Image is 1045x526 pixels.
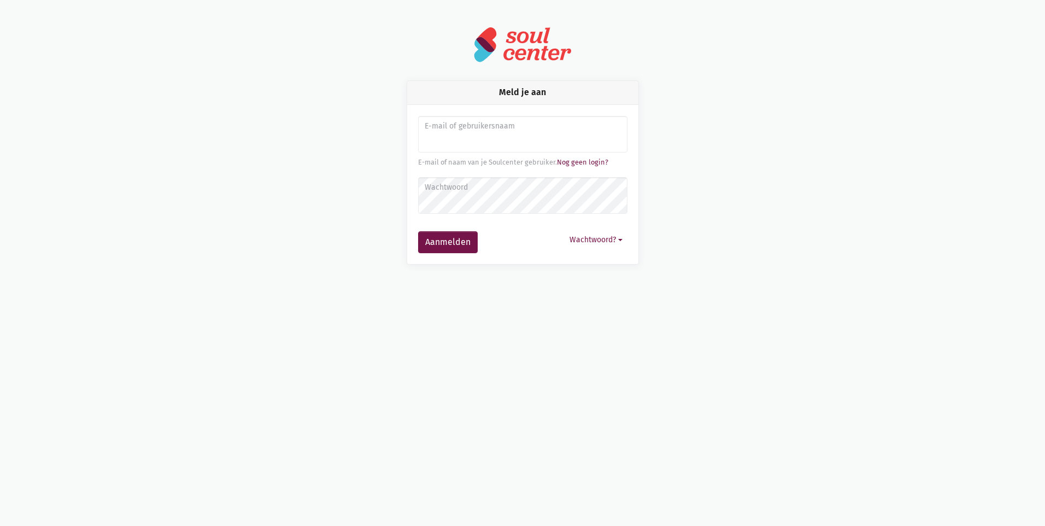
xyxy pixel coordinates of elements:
[557,158,608,166] a: Nog geen login?
[418,231,478,253] button: Aanmelden
[407,81,638,104] div: Meld je aan
[425,182,620,194] label: Wachtwoord
[425,120,620,132] label: E-mail of gebruikersnaam
[565,231,627,248] button: Wachtwoord?
[418,157,627,168] div: E-mail of naam van je Soulcenter gebruiker.
[473,26,572,63] img: logo-soulcenter-full.svg
[418,116,627,253] form: Aanmelden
